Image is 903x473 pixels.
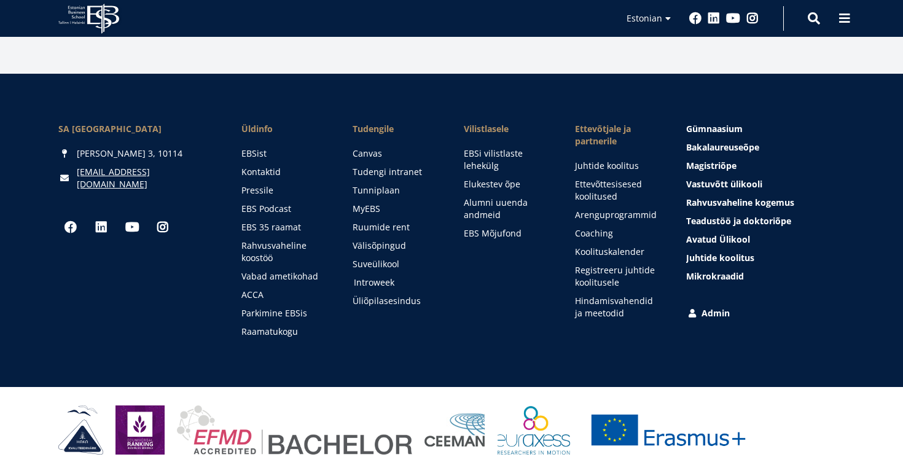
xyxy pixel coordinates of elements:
[353,123,439,135] a: Tudengile
[150,215,175,240] a: Instagram
[241,123,328,135] span: Üldinfo
[582,405,754,455] a: Erasmus +
[686,197,845,209] a: Rahvusvaheline kogemus
[115,405,165,455] img: Eduniversal
[689,12,702,25] a: Facebook
[686,178,845,190] a: Vastuvõtt ülikooli
[241,166,328,178] a: Kontaktid
[686,123,845,135] a: Gümnaasium
[726,12,740,25] a: Youtube
[120,215,144,240] a: Youtube
[686,233,845,246] a: Avatud Ülikool
[575,227,662,240] a: Coaching
[58,215,83,240] a: Facebook
[353,147,439,160] a: Canvas
[686,141,759,153] span: Bakalaureuseõpe
[686,270,744,282] span: Mikrokraadid
[686,160,737,171] span: Magistriõpe
[686,252,845,264] a: Juhtide koolitus
[575,178,662,203] a: Ettevõttesisesed koolitused
[686,270,845,283] a: Mikrokraadid
[686,307,845,319] a: Admin
[241,307,328,319] a: Parkimine EBSis
[582,405,754,455] img: Erasmus+
[353,203,439,215] a: MyEBS
[241,270,328,283] a: Vabad ametikohad
[686,197,794,208] span: Rahvusvaheline kogemus
[424,413,485,447] img: Ceeman
[241,289,328,301] a: ACCA
[686,123,743,135] span: Gümnaasium
[708,12,720,25] a: Linkedin
[241,221,328,233] a: EBS 35 raamat
[575,123,662,147] span: Ettevõtjale ja partnerile
[575,246,662,258] a: Koolituskalender
[58,147,217,160] div: [PERSON_NAME] 3, 10114
[686,215,791,227] span: Teadustöö ja doktoriõpe
[353,240,439,252] a: Välisõpingud
[58,405,103,455] img: HAKA
[686,160,845,172] a: Magistriõpe
[353,221,439,233] a: Ruumide rent
[686,141,845,154] a: Bakalaureuseõpe
[464,227,550,240] a: EBS Mõjufond
[353,295,439,307] a: Üliõpilasesindus
[686,215,845,227] a: Teadustöö ja doktoriõpe
[575,209,662,221] a: Arenguprogrammid
[353,258,439,270] a: Suveülikool
[746,12,759,25] a: Instagram
[686,252,754,264] span: Juhtide koolitus
[354,276,440,289] a: Introweek
[241,240,328,264] a: Rahvusvaheline koostöö
[464,147,550,172] a: EBSi vilistlaste lehekülg
[498,405,570,455] img: EURAXESS
[686,233,750,245] span: Avatud Ülikool
[575,264,662,289] a: Registreeru juhtide koolitusele
[464,178,550,190] a: Elukestev õpe
[575,295,662,319] a: Hindamisvahendid ja meetodid
[241,203,328,215] a: EBS Podcast
[575,160,662,172] a: Juhtide koolitus
[241,326,328,338] a: Raamatukogu
[353,166,439,178] a: Tudengi intranet
[464,123,550,135] span: Vilistlasele
[77,166,217,190] a: [EMAIL_ADDRESS][DOMAIN_NAME]
[353,184,439,197] a: Tunniplaan
[686,178,762,190] span: Vastuvõtt ülikooli
[241,184,328,197] a: Pressile
[241,147,328,160] a: EBSist
[58,123,217,135] div: SA [GEOGRAPHIC_DATA]
[89,215,114,240] a: Linkedin
[464,197,550,221] a: Alumni uuenda andmeid
[177,405,412,455] img: EFMD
